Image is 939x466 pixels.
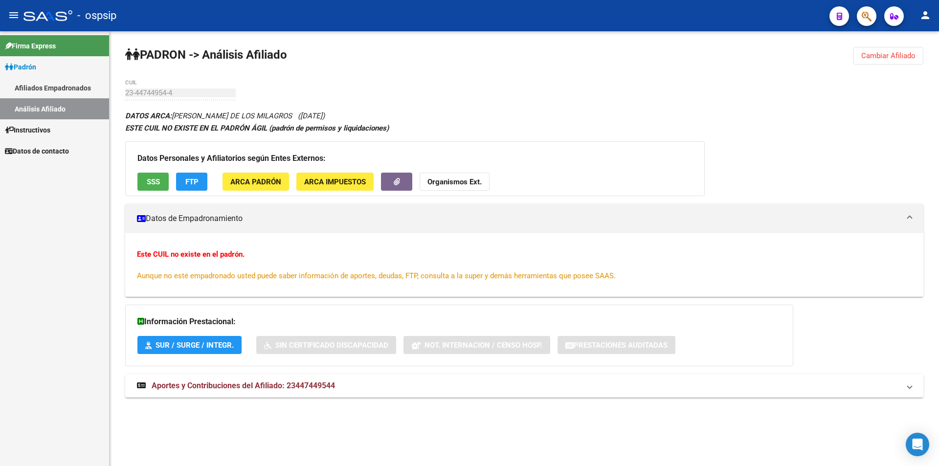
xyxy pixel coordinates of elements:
button: Cambiar Afiliado [853,47,923,65]
span: ARCA Padrón [230,178,281,186]
h3: Información Prestacional: [137,315,781,329]
span: SSS [147,178,160,186]
mat-expansion-panel-header: Datos de Empadronamiento [125,204,923,233]
strong: ESTE CUIL NO EXISTE EN EL PADRÓN ÁGIL (padrón de permisos y liquidaciones) [125,124,389,133]
span: Datos de contacto [5,146,69,156]
mat-panel-title: Datos de Empadronamiento [137,213,900,224]
div: Open Intercom Messenger [906,433,929,456]
strong: DATOS ARCA: [125,111,172,120]
button: SSS [137,173,169,191]
strong: Organismos Ext. [427,178,482,186]
strong: PADRON -> Análisis Afiliado [125,48,287,62]
mat-icon: menu [8,9,20,21]
span: Padrón [5,62,36,72]
span: Cambiar Afiliado [861,51,916,60]
span: Prestaciones Auditadas [574,341,668,350]
button: Organismos Ext. [420,173,490,191]
button: ARCA Impuestos [296,173,374,191]
span: FTP [185,178,199,186]
span: [PERSON_NAME] DE LOS MILAGROS [125,111,292,120]
span: Aportes y Contribuciones del Afiliado: 23447449544 [152,381,335,390]
span: Aunque no esté empadronado usted puede saber información de aportes, deudas, FTP, consulta a la s... [137,271,616,280]
button: ARCA Padrón [223,173,289,191]
div: Datos de Empadronamiento [125,233,923,297]
span: Instructivos [5,125,50,135]
span: ([DATE]) [298,111,325,120]
button: FTP [176,173,207,191]
mat-expansion-panel-header: Aportes y Contribuciones del Afiliado: 23447449544 [125,374,923,398]
span: Sin Certificado Discapacidad [275,341,388,350]
span: SUR / SURGE / INTEGR. [156,341,234,350]
span: ARCA Impuestos [304,178,366,186]
span: Firma Express [5,41,56,51]
strong: Este CUIL no existe en el padrón. [137,250,245,259]
mat-icon: person [919,9,931,21]
button: Prestaciones Auditadas [558,336,675,354]
span: Not. Internacion / Censo Hosp. [425,341,542,350]
button: Not. Internacion / Censo Hosp. [403,336,550,354]
span: - ospsip [77,5,116,26]
button: SUR / SURGE / INTEGR. [137,336,242,354]
h3: Datos Personales y Afiliatorios según Entes Externos: [137,152,693,165]
button: Sin Certificado Discapacidad [256,336,396,354]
